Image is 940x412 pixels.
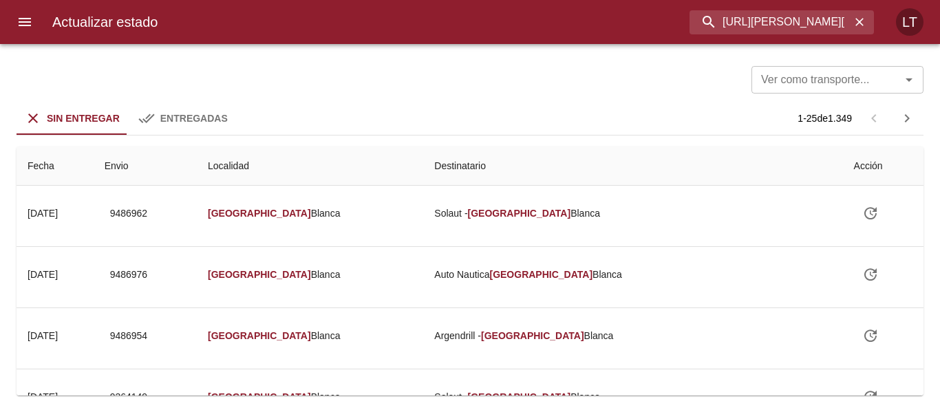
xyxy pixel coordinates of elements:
div: LT [896,8,923,36]
span: 9486962 [110,205,148,222]
span: Actualizar estado y agregar documentación [854,329,887,340]
td: Argendrill - Blanca [423,308,842,363]
div: [DATE] [28,208,58,219]
em: [GEOGRAPHIC_DATA] [208,208,311,219]
th: Fecha [17,147,94,186]
span: Actualizar estado y agregar documentación [854,391,887,402]
em: [GEOGRAPHIC_DATA] [489,269,592,280]
div: Abrir información de usuario [896,8,923,36]
td: Blanca [197,247,423,302]
em: [GEOGRAPHIC_DATA] [208,269,311,280]
button: Abrir [899,70,919,89]
th: Acción [843,147,923,186]
input: buscar [690,10,851,34]
em: [GEOGRAPHIC_DATA] [208,391,311,402]
em: [GEOGRAPHIC_DATA] [468,391,571,402]
span: 9364149 [110,389,148,406]
span: Pagina siguiente [890,102,923,135]
div: [DATE] [28,391,58,402]
span: Entregadas [160,113,228,124]
button: 9486962 [105,201,153,226]
span: Pagina anterior [857,111,890,123]
td: Auto Nautica Blanca [423,247,842,302]
span: Actualizar estado y agregar documentación [854,268,887,279]
h6: Actualizar estado [52,11,158,33]
button: 9364149 [105,384,153,410]
em: [GEOGRAPHIC_DATA] [481,330,584,341]
em: [GEOGRAPHIC_DATA] [208,330,311,341]
th: Localidad [197,147,423,186]
div: [DATE] [28,269,58,280]
button: menu [8,6,41,39]
span: 9486954 [110,327,148,345]
th: Envio [94,147,197,186]
div: Tabs Envios [17,102,238,135]
div: [DATE] [28,330,58,341]
span: 9486976 [110,266,148,283]
td: Blanca [197,308,423,363]
button: 9486954 [105,323,153,349]
span: Actualizar estado y agregar documentación [854,207,887,218]
td: Solaut - Blanca [423,186,842,241]
td: Blanca [197,186,423,241]
span: Sin Entregar [47,113,120,124]
button: 9486976 [105,262,153,288]
p: 1 - 25 de 1.349 [798,111,852,125]
em: [GEOGRAPHIC_DATA] [468,208,571,219]
th: Destinatario [423,147,842,186]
